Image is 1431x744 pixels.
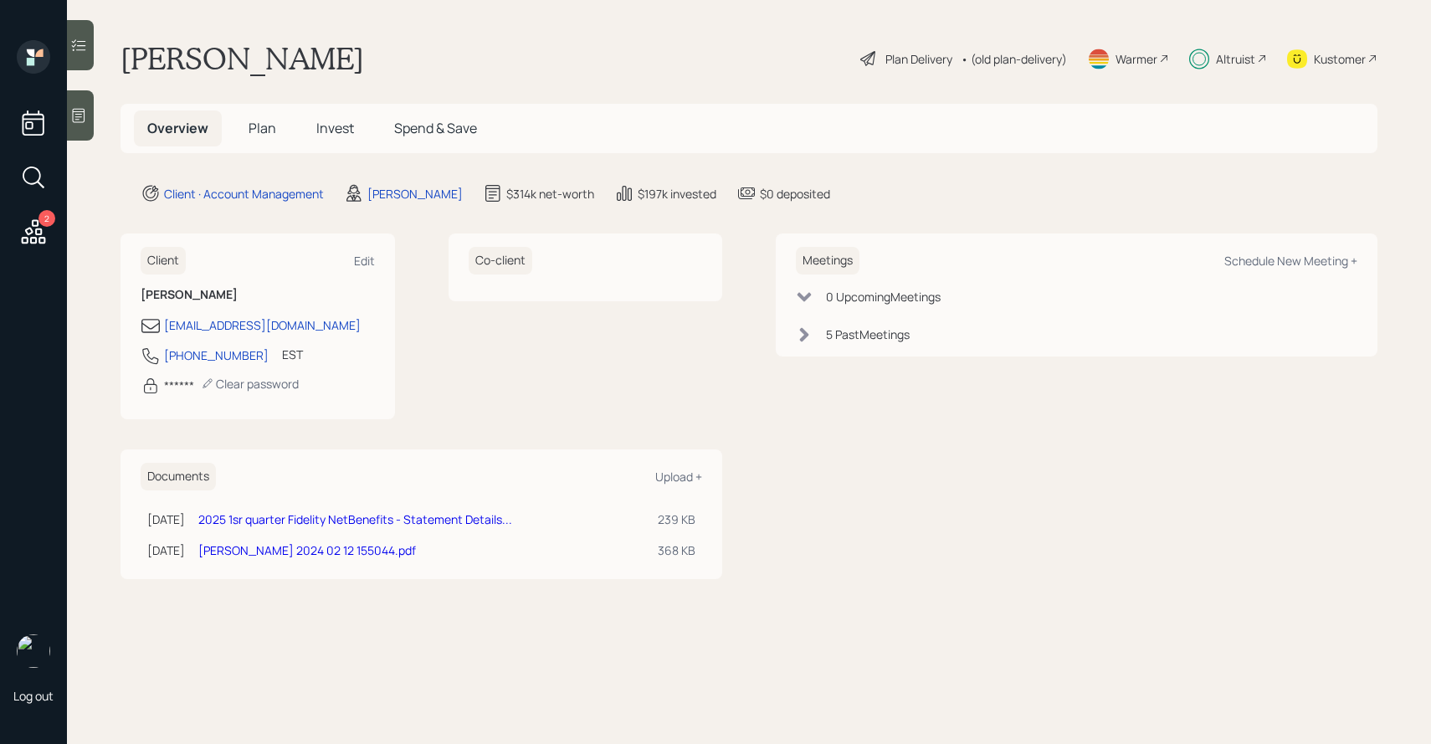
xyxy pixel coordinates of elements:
[201,376,299,392] div: Clear password
[367,185,463,203] div: [PERSON_NAME]
[316,119,354,137] span: Invest
[469,247,532,275] h6: Co-client
[760,185,830,203] div: $0 deposited
[638,185,716,203] div: $197k invested
[249,119,276,137] span: Plan
[198,511,512,527] a: 2025 1sr quarter Fidelity NetBenefits - Statement Details...
[147,511,185,528] div: [DATE]
[147,119,208,137] span: Overview
[164,316,361,334] div: [EMAIL_ADDRESS][DOMAIN_NAME]
[164,185,324,203] div: Client · Account Management
[13,688,54,704] div: Log out
[826,288,941,305] div: 0 Upcoming Meeting s
[141,463,216,490] h6: Documents
[17,634,50,668] img: sami-boghos-headshot.png
[121,40,364,77] h1: [PERSON_NAME]
[394,119,477,137] span: Spend & Save
[1224,253,1357,269] div: Schedule New Meeting +
[796,247,859,275] h6: Meetings
[141,288,375,302] h6: [PERSON_NAME]
[1116,50,1157,68] div: Warmer
[147,541,185,559] div: [DATE]
[885,50,952,68] div: Plan Delivery
[354,253,375,269] div: Edit
[826,326,910,343] div: 5 Past Meeting s
[658,541,695,559] div: 368 KB
[655,469,702,485] div: Upload +
[658,511,695,528] div: 239 KB
[1314,50,1366,68] div: Kustomer
[1216,50,1255,68] div: Altruist
[198,542,416,558] a: [PERSON_NAME] 2024 02 12 155044.pdf
[506,185,594,203] div: $314k net-worth
[38,210,55,227] div: 2
[164,346,269,364] div: [PHONE_NUMBER]
[141,247,186,275] h6: Client
[961,50,1067,68] div: • (old plan-delivery)
[282,346,303,363] div: EST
